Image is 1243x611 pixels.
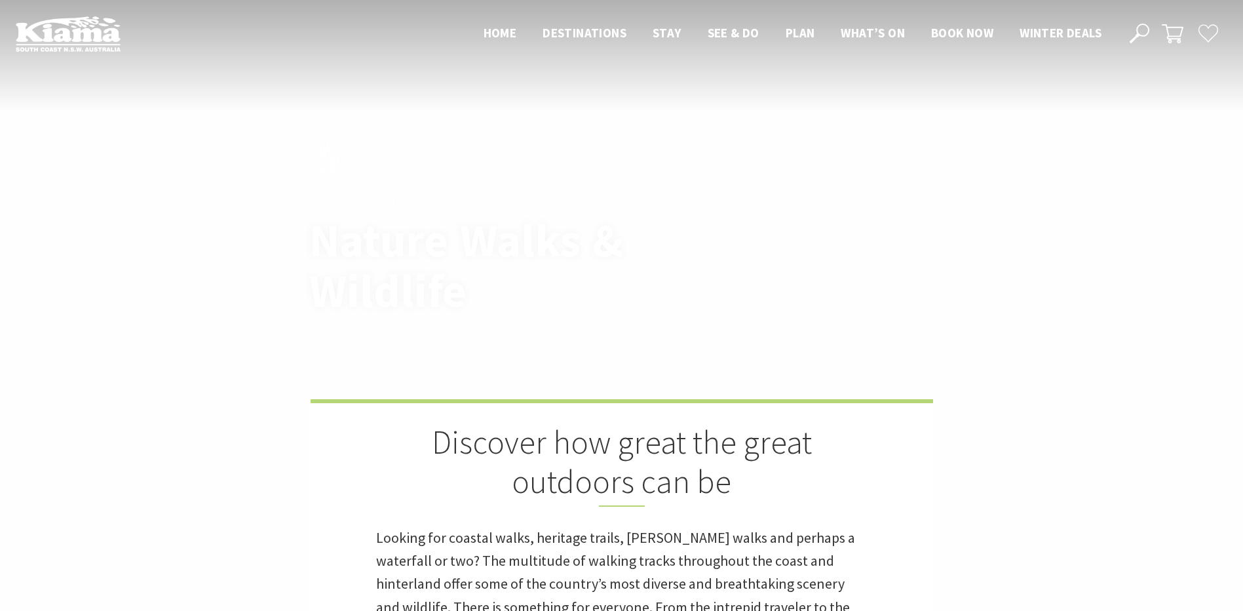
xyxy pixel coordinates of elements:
h2: Discover how great the great outdoors can be [376,423,868,507]
img: Kiama Logo [16,16,121,52]
span: Destinations [543,25,626,41]
span: What’s On [841,25,905,41]
a: Home [309,193,337,207]
li: Nature Walks & Wildlife [421,191,546,208]
nav: Main Menu [470,23,1115,45]
span: Book now [931,25,993,41]
h1: Nature Walks & Wildlife [309,215,679,316]
span: Winter Deals [1020,25,1101,41]
span: Home [484,25,517,41]
span: Stay [653,25,681,41]
span: See & Do [708,25,759,41]
span: Plan [786,25,815,41]
a: Experience [349,193,408,207]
